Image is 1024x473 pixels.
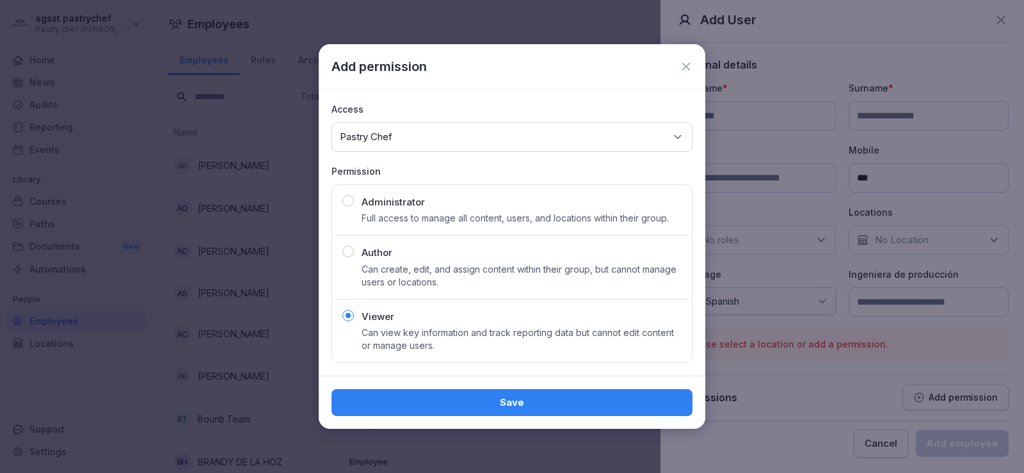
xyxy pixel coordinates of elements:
[332,57,427,76] p: Add permission
[362,212,669,225] p: Full access to manage all content, users, and locations within their group.
[362,263,682,289] p: Can create, edit, and assign content within their group, but cannot manage users or locations.
[362,326,682,352] p: Can view key information and track reporting data but cannot edit content or manage users.
[340,131,392,143] p: Pastry Chef
[332,389,692,416] button: Save
[362,195,425,210] p: Administrator
[332,102,692,116] p: Access
[362,310,394,325] p: Viewer
[362,246,392,261] p: Author
[342,396,682,410] div: Save
[332,164,692,178] p: Permission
